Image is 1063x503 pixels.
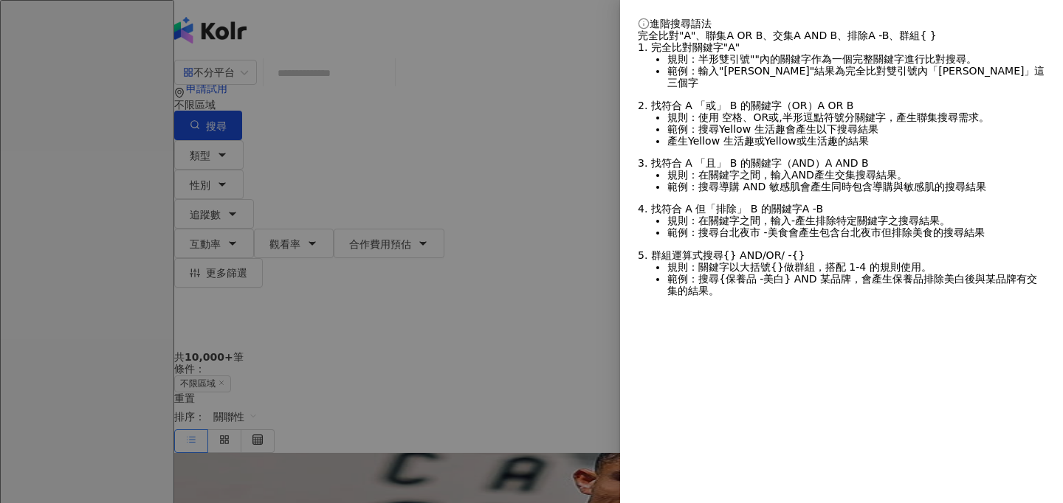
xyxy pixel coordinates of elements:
[753,111,768,123] span: OR
[726,30,763,41] span: A OR B
[667,53,1045,65] li: 規則：半形雙引號 內的關鍵字作為一個完整關鍵字進行比對搜尋。
[719,181,800,192] span: 導購 AND 敏感肌
[638,100,1045,111] div: 2. 找符合 A 「或」 B 的關鍵字（OR）
[723,249,805,261] span: {} AND/OR/ -{}
[912,226,933,238] span: 美食
[667,111,1045,123] li: 規則：使用 空格、 或 半形逗點符號分關鍵字，產生聯集搜尋需求。
[688,135,754,147] span: Yellow 生活趣
[904,181,935,192] span: 敏感肌
[719,273,851,285] span: {保養品 -美白} AND 某品牌
[667,215,1045,226] li: 規則：在關鍵字之間，輸入 產生排除特定關鍵字之搜尋結果。
[765,135,797,147] span: Yellow
[791,215,795,226] span: -
[667,65,1045,89] li: 範例：輸入 結果為完全比對雙引號內「[PERSON_NAME]」這三個字
[771,261,784,273] span: {}
[802,203,823,215] span: A -B
[638,30,1045,41] div: 完全比對 、聯集 、交集 、排除 、群組
[723,41,740,53] span: "A"
[667,181,1045,192] li: 範例：搜尋 會產生同時包含 與 的搜尋結果
[825,157,869,169] span: A AND B
[892,273,923,285] span: 保養品
[868,30,889,41] span: A -B
[667,273,1045,296] li: 範例：搜尋 ，會產生 排除 後與 有交集的結果。
[794,30,837,41] span: A AND B
[638,157,1045,169] div: 3. 找符合 A 「且」 B 的關鍵字（AND）
[873,181,893,192] span: 導購
[750,53,760,65] span: ""
[840,226,881,238] span: 台北夜市
[779,111,782,123] span: ,
[667,169,1045,181] li: 規則：在關鍵字之間，輸入 產生交集搜尋結果。
[719,65,814,77] span: "[PERSON_NAME]"
[638,18,1045,30] div: 進階搜尋語法
[638,249,1045,261] div: 5. 群組運算式搜尋
[638,203,1045,215] div: 4. 找符合 A 但「排除」 B 的關鍵字
[719,226,788,238] span: 台北夜市 -美食
[667,226,1045,238] li: 範例：搜尋 會產生包含 但排除 的搜尋結果
[807,135,838,147] span: 生活趣
[667,135,1045,147] li: 產生 或 或 的結果
[638,41,1045,53] div: 1. 完全比對關鍵字
[719,123,785,135] span: Yellow 生活趣
[818,100,854,111] span: A OR B
[667,261,1045,273] li: 規則：關鍵字以大括號 做群組，搭配 1-4 的規則使用。
[944,273,965,285] span: 美白
[667,123,1045,135] li: 範例：搜尋 會產生以下搜尋結果
[985,273,1016,285] span: 某品牌
[679,30,695,41] span: "A"
[920,30,936,41] span: { }
[791,169,814,181] span: AND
